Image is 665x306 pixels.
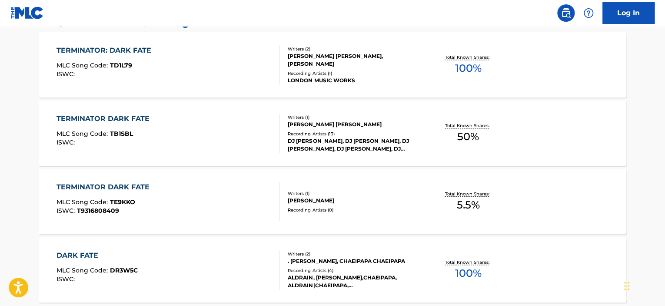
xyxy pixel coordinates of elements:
[602,2,655,24] a: Log In
[580,4,597,22] div: Help
[288,274,419,289] div: ALDRAIN, [PERSON_NAME],CHAEIPAPA, ALDRAIN|CHAEIPAPA, [PERSON_NAME],CHAEIPAPA
[10,7,44,19] img: MLC Logo
[445,259,491,266] p: Total Known Shares:
[110,61,132,69] span: TD1L79
[288,70,419,77] div: Recording Artists ( 1 )
[57,250,138,261] div: DARK FATE
[57,61,110,69] span: MLC Song Code :
[288,190,419,197] div: Writers ( 1 )
[57,70,77,78] span: ISWC :
[288,257,419,265] div: . [PERSON_NAME], CHAEIPAPA CHAEIPAPA
[57,138,77,146] span: ISWC :
[39,237,626,303] a: DARK FATEMLC Song Code:DR3W5CISWC:Writers (2). [PERSON_NAME], CHAEIPAPA CHAEIPAPARecording Artist...
[455,266,481,281] span: 100 %
[57,45,156,56] div: TERMINATOR: DARK FATE
[445,54,491,61] p: Total Known Shares:
[57,266,110,274] span: MLC Song Code :
[288,267,419,274] div: Recording Artists ( 4 )
[445,191,491,197] p: Total Known Shares:
[288,131,419,137] div: Recording Artists ( 13 )
[288,46,419,52] div: Writers ( 2 )
[288,121,419,128] div: [PERSON_NAME] [PERSON_NAME]
[445,122,491,129] p: Total Known Shares:
[561,8,571,18] img: search
[288,251,419,257] div: Writers ( 2 )
[288,114,419,121] div: Writers ( 1 )
[57,207,77,215] span: ISWC :
[39,101,626,166] a: TERMINATOR DARK FATEMLC Song Code:TB1SBLISWC:Writers (1)[PERSON_NAME] [PERSON_NAME]Recording Arti...
[455,61,481,76] span: 100 %
[77,207,119,215] span: T9316808409
[622,264,665,306] iframe: Chat Widget
[110,198,135,206] span: TE9KKO
[288,77,419,84] div: LONDON MUSIC WORKS
[288,207,419,213] div: Recording Artists ( 0 )
[57,198,110,206] span: MLC Song Code :
[288,52,419,68] div: [PERSON_NAME] [PERSON_NAME], [PERSON_NAME]
[288,137,419,153] div: DJ [PERSON_NAME], DJ [PERSON_NAME], DJ [PERSON_NAME], DJ [PERSON_NAME], DJ [PERSON_NAME]
[57,275,77,283] span: ISWC :
[39,169,626,234] a: TERMINATOR DARK FATEMLC Song Code:TE9KKOISWC:T9316808409Writers (1)[PERSON_NAME]Recording Artists...
[583,8,594,18] img: help
[39,32,626,98] a: TERMINATOR: DARK FATEMLC Song Code:TD1L79ISWC:Writers (2)[PERSON_NAME] [PERSON_NAME], [PERSON_NAM...
[624,273,629,299] div: Drag
[457,129,479,145] span: 50 %
[110,266,138,274] span: DR3W5C
[57,182,154,192] div: TERMINATOR DARK FATE
[557,4,575,22] a: Public Search
[110,130,133,138] span: TB1SBL
[57,130,110,138] span: MLC Song Code :
[456,197,479,213] span: 5.5 %
[288,197,419,205] div: [PERSON_NAME]
[57,114,154,124] div: TERMINATOR DARK FATE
